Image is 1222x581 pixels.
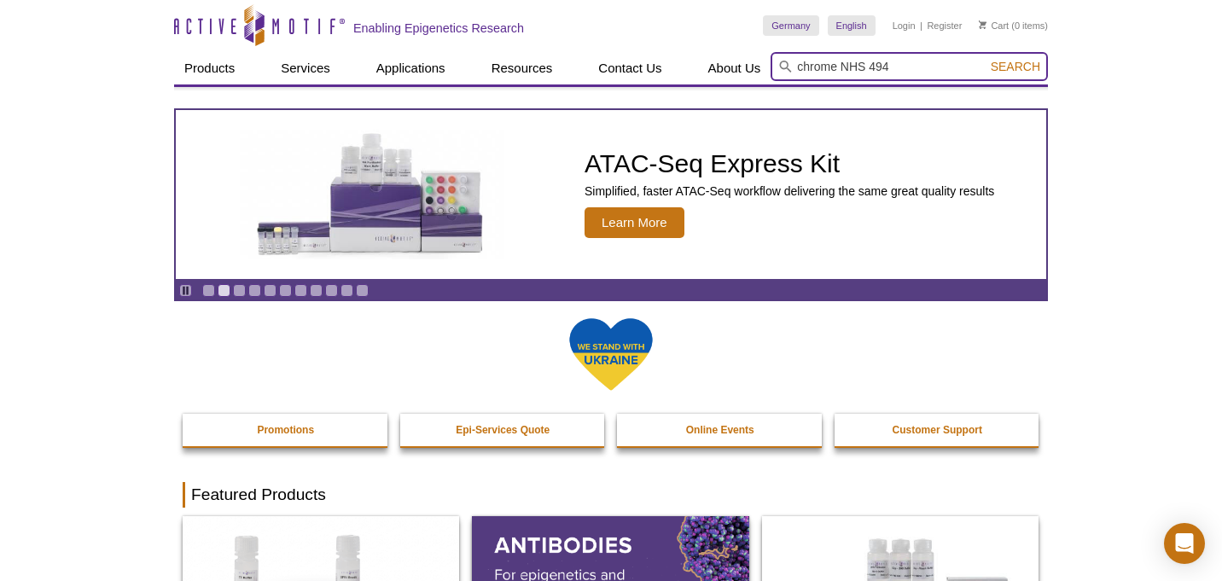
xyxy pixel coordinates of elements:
[979,20,1009,32] a: Cart
[481,52,563,84] a: Resources
[920,15,922,36] li: |
[1164,523,1205,564] div: Open Intercom Messenger
[257,424,314,436] strong: Promotions
[763,15,818,36] a: Germany
[183,482,1039,508] h2: Featured Products
[585,183,994,199] p: Simplified, faster ATAC-Seq workflow delivering the same great quality results
[979,15,1048,36] li: (0 items)
[202,284,215,297] a: Go to slide 1
[991,60,1040,73] span: Search
[366,52,456,84] a: Applications
[828,15,876,36] a: English
[174,52,245,84] a: Products
[400,414,607,446] a: Epi-Services Quote
[686,424,754,436] strong: Online Events
[893,424,982,436] strong: Customer Support
[568,317,654,392] img: We Stand With Ukraine
[585,207,684,238] span: Learn More
[356,284,369,297] a: Go to slide 11
[264,284,276,297] a: Go to slide 5
[986,59,1045,74] button: Search
[248,284,261,297] a: Go to slide 4
[340,284,353,297] a: Go to slide 10
[698,52,771,84] a: About Us
[835,414,1041,446] a: Customer Support
[456,424,550,436] strong: Epi-Services Quote
[585,151,994,177] h2: ATAC-Seq Express Kit
[927,20,962,32] a: Register
[353,20,524,36] h2: Enabling Epigenetics Research
[310,284,323,297] a: Go to slide 8
[218,284,230,297] a: Go to slide 2
[294,284,307,297] a: Go to slide 7
[979,20,986,29] img: Your Cart
[179,284,192,297] a: Toggle autoplay
[176,110,1046,279] article: ATAC-Seq Express Kit
[771,52,1048,81] input: Keyword, Cat. No.
[271,52,340,84] a: Services
[233,284,246,297] a: Go to slide 3
[231,130,513,259] img: ATAC-Seq Express Kit
[893,20,916,32] a: Login
[176,110,1046,279] a: ATAC-Seq Express Kit ATAC-Seq Express Kit Simplified, faster ATAC-Seq workflow delivering the sam...
[279,284,292,297] a: Go to slide 6
[183,414,389,446] a: Promotions
[325,284,338,297] a: Go to slide 9
[617,414,823,446] a: Online Events
[588,52,672,84] a: Contact Us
